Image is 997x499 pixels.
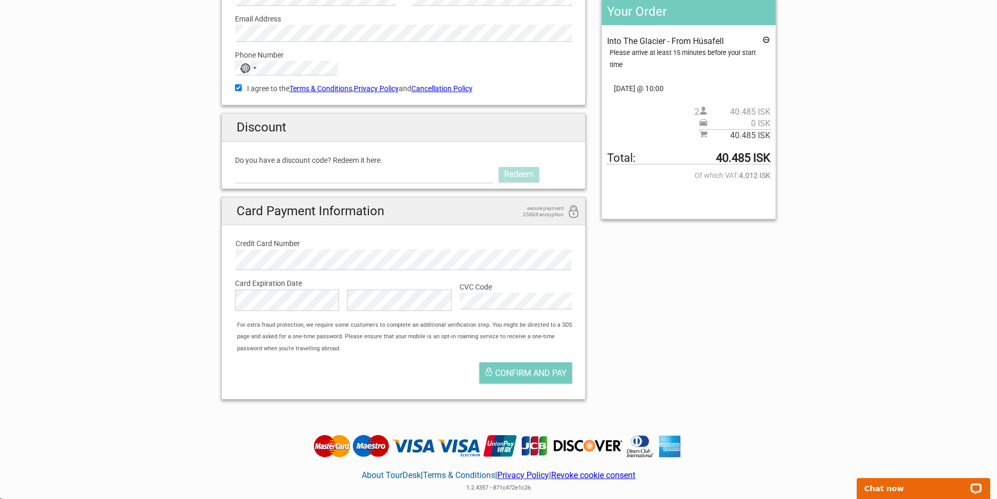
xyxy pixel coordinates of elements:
[708,118,770,129] span: 0 ISK
[511,205,564,218] span: secure payment 256bit encryption
[499,167,539,182] a: Redeem
[694,106,770,118] span: 2 person(s)
[236,238,572,249] label: Credit Card Number
[222,114,586,141] h2: Discount
[699,129,770,141] span: Subtotal
[708,130,770,141] span: 40.485 ISK
[610,47,770,71] div: Please arrive at least 15 minutes before your start time
[289,84,352,93] a: Terms & Conditions
[607,170,770,181] span: Of which VAT:
[354,84,399,93] a: Privacy Policy
[567,205,580,219] i: 256bit encryption
[235,154,573,166] label: Do you have a discount code? Redeem it here.
[716,152,770,164] strong: 40.485 ISK
[739,170,770,181] strong: 4.012 ISK
[235,278,573,289] label: Card Expiration Date
[607,36,724,46] span: Into The Glacier - From Húsafell
[699,118,770,129] span: Pickup price
[607,83,770,94] span: [DATE] @ 10:00
[460,281,572,293] label: CVC Code
[236,61,262,75] button: Selected country
[466,484,531,491] span: 1.2.4357 - 871c472e1c26
[551,470,635,480] a: Revoke cookie consent
[362,470,421,480] a: About TourDesk
[607,152,770,164] span: Total to be paid
[311,434,686,458] img: Tourdesk accepts
[411,84,473,93] a: Cancellation Policy
[423,470,495,480] a: Terms & Conditions
[850,466,997,499] iframe: LiveChat chat widget
[497,470,549,480] a: Privacy Policy
[232,319,585,354] div: For extra fraud protection, we require some customers to complete an additional verification step...
[222,197,586,225] h2: Card Payment Information
[708,106,770,118] span: 40.485 ISK
[235,83,573,94] label: I agree to the , and
[235,13,573,25] label: Email Address
[495,368,567,378] span: Confirm and pay
[479,362,572,383] button: Confirm and pay
[311,458,686,494] div: | | |
[235,49,573,61] label: Phone Number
